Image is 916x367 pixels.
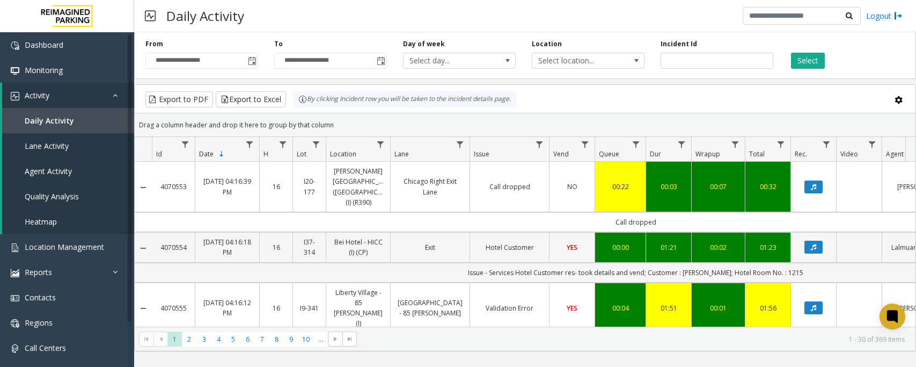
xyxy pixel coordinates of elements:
a: Total Filter Menu [774,137,788,152]
a: Video Filter Menu [865,137,880,152]
img: 'icon' [11,319,19,328]
a: 00:04 [602,303,639,313]
span: Contacts [25,292,56,303]
span: Quality Analysis [25,191,79,202]
span: NO [567,182,577,191]
a: Lot Filter Menu [309,137,324,152]
a: 00:22 [602,182,639,192]
span: Toggle popup [246,53,258,68]
a: Logout [866,10,903,21]
label: Day of week [403,39,445,49]
span: Issue [474,149,489,159]
a: 4070554 [158,242,188,253]
a: Dur Filter Menu [675,137,689,152]
span: Go to the next page [328,332,342,347]
a: Collapse Details [135,304,152,313]
a: [PERSON_NAME][GEOGRAPHIC_DATA] ([GEOGRAPHIC_DATA]) (I) (R390) [333,166,384,207]
a: H Filter Menu [276,137,290,152]
img: logout [894,10,903,21]
span: Vend [553,149,569,159]
span: Page 2 [182,332,196,347]
a: 00:02 [698,242,738,253]
a: Agent Activity [2,159,134,184]
img: 'icon' [11,41,19,50]
span: Lot [297,149,306,159]
a: 00:07 [698,182,738,192]
span: Page 10 [299,332,313,347]
a: YES [556,242,588,253]
a: I20-177 [299,176,319,197]
a: Validation Error [477,303,543,313]
a: Liberty Village - 85 [PERSON_NAME] (I) [333,287,384,329]
span: Page 5 [226,332,240,347]
span: Activity [25,90,49,100]
a: Location Filter Menu [373,137,388,152]
a: Bei Hotel - HICC (I) (CP) [333,237,384,257]
a: I37-314 [299,237,319,257]
a: Wrapup Filter Menu [728,137,743,152]
a: Lane Filter Menu [453,137,467,152]
span: H [263,149,268,159]
span: Go to the last page [342,332,357,347]
span: Dur [650,149,661,159]
span: Page 3 [197,332,211,347]
span: Lane Activity [25,141,69,151]
a: 00:00 [602,242,639,253]
div: 01:56 [752,303,784,313]
span: Page 4 [211,332,226,347]
span: Select location... [532,53,621,68]
a: Rec. Filter Menu [819,137,834,152]
span: Daily Activity [25,116,74,126]
img: 'icon' [11,243,19,252]
a: 01:23 [752,242,784,253]
img: infoIcon.svg [298,95,307,104]
span: Call Centers [25,343,66,353]
span: Dashboard [25,40,63,50]
span: Rec. [795,149,807,159]
a: NO [556,182,588,192]
a: Collapse Details [135,244,152,253]
span: YES [567,304,577,313]
span: Queue [599,149,619,159]
span: Regions [25,318,53,328]
img: 'icon' [11,294,19,303]
a: 01:21 [653,242,685,253]
a: Queue Filter Menu [629,137,643,152]
button: Select [791,53,825,69]
a: Daily Activity [2,108,134,133]
span: Total [749,149,765,159]
span: Go to the last page [346,335,354,343]
a: Chicago Right Exit Lane [397,176,463,197]
h3: Daily Activity [161,3,250,29]
a: Exit [397,242,463,253]
span: Lane [394,149,409,159]
span: Video [840,149,858,159]
div: 00:32 [752,182,784,192]
div: By clicking Incident row you will be taken to the incident details page. [293,91,516,107]
a: 16 [266,303,286,313]
a: Quality Analysis [2,184,134,209]
a: Hotel Customer [477,242,543,253]
span: Agent Activity [25,166,72,176]
button: Export to PDF [145,91,213,107]
a: 4070555 [158,303,188,313]
label: From [145,39,163,49]
a: Date Filter Menu [243,137,257,152]
a: Id Filter Menu [178,137,193,152]
div: Drag a column header and drop it here to group by that column [135,116,915,134]
label: Incident Id [661,39,697,49]
label: To [274,39,283,49]
span: Id [156,149,162,159]
a: 16 [266,182,286,192]
a: Vend Filter Menu [578,137,592,152]
img: 'icon' [11,269,19,277]
span: Heatmap [25,217,57,227]
span: Page 9 [284,332,298,347]
a: [DATE] 04:16:39 PM [202,176,253,197]
span: Page 11 [313,332,328,347]
span: Go to the next page [331,335,340,343]
span: YES [567,243,577,252]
